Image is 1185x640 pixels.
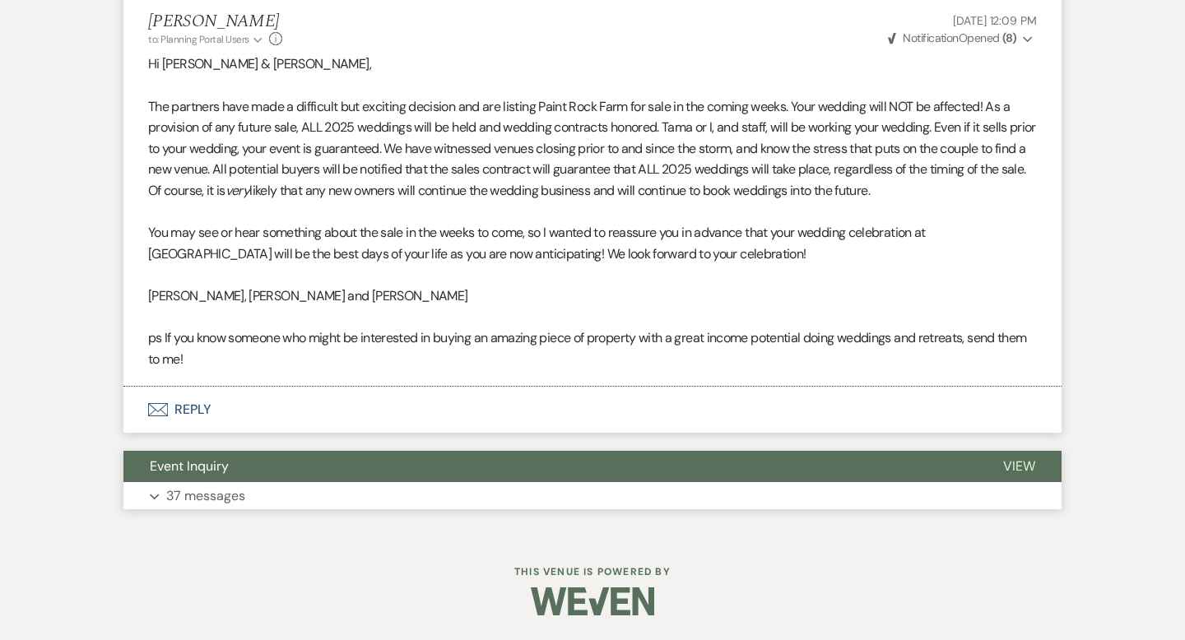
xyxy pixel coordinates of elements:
p: ps If you know someone who might be interested in buying an amazing piece of property with a grea... [148,327,1037,369]
span: View [1003,457,1035,475]
span: Opened [888,30,1016,45]
p: 37 messages [166,485,245,507]
p: You may see or hear something about the sale in the weeks to come, so I wanted to reassure you in... [148,222,1037,264]
button: Reply [123,387,1062,433]
h5: [PERSON_NAME] [148,12,282,32]
button: 37 messages [123,482,1062,510]
strong: ( 8 ) [1002,30,1016,45]
span: [DATE] 12:09 PM [953,13,1037,28]
em: very [225,182,249,199]
button: NotificationOpened (8) [885,30,1037,47]
span: Notification [903,30,958,45]
span: Event Inquiry [150,457,229,475]
p: [PERSON_NAME], [PERSON_NAME] and [PERSON_NAME] [148,285,1037,307]
p: Hi [PERSON_NAME] & [PERSON_NAME], [148,53,1037,75]
button: View [977,451,1062,482]
p: The partners have made a difficult but exciting decision and are listing Paint Rock Farm for sale... [148,96,1037,202]
button: Event Inquiry [123,451,977,482]
button: to: Planning Portal Users [148,32,265,47]
img: Weven Logo [531,573,654,630]
span: to: Planning Portal Users [148,33,249,46]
